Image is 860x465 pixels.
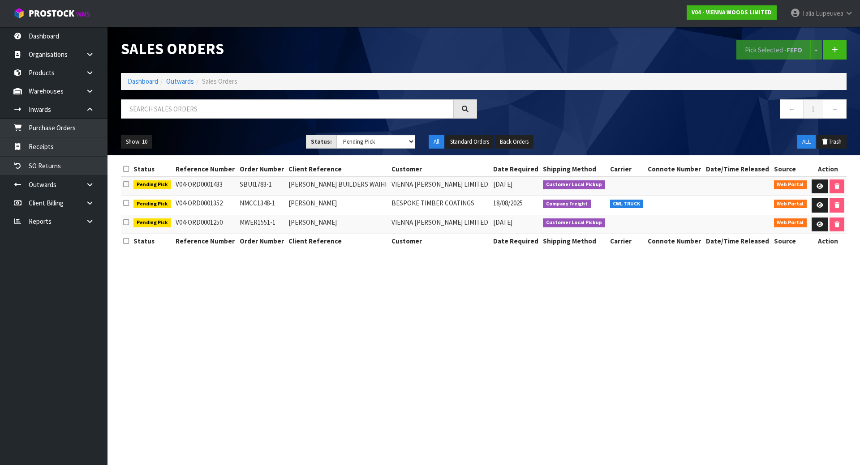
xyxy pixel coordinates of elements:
strong: V04 - VIENNA WOODS LIMITED [692,9,772,16]
span: Pending Pick [133,200,171,209]
span: Web Portal [774,180,807,189]
button: Show: 10 [121,135,152,149]
td: V04-ORD0001250 [173,215,237,234]
strong: FEFO [787,46,802,54]
th: Order Number [237,234,286,248]
td: V04-ORD0001352 [173,196,237,215]
td: VIENNA [PERSON_NAME] LIMITED [389,215,491,234]
button: Pick Selected -FEFO [736,40,811,60]
th: Shipping Method [541,162,607,176]
img: cube-alt.png [13,8,25,19]
button: All [429,135,444,149]
span: CWL TRUCK [610,200,644,209]
span: Customer Local Pickup [543,180,605,189]
th: Customer [389,162,491,176]
th: Connote Number [645,162,704,176]
th: Client Reference [286,162,389,176]
input: Search sales orders [121,99,454,119]
td: NMCC1348-1 [237,196,286,215]
th: Carrier [608,162,646,176]
a: V04 - VIENNA WOODS LIMITED [687,5,777,20]
span: Pending Pick [133,218,171,227]
small: WMS [76,10,90,18]
th: Shipping Method [541,234,607,248]
th: Connote Number [645,234,704,248]
nav: Page navigation [490,99,847,121]
th: Action [809,234,847,248]
td: BESPOKE TIMBER COATINGS [389,196,491,215]
span: [DATE] [493,180,512,188]
span: 18/08/2025 [493,199,523,207]
th: Source [772,162,809,176]
th: Date/Time Released [704,162,772,176]
button: Trash [817,135,847,149]
th: Action [809,162,847,176]
a: → [823,99,847,119]
th: Status [131,162,173,176]
th: Date/Time Released [704,234,772,248]
a: Outwards [166,77,194,85]
th: Source [772,234,809,248]
button: Back Orders [495,135,533,149]
a: 1 [803,99,823,119]
span: Sales Orders [202,77,237,85]
td: VIENNA [PERSON_NAME] LIMITED [389,177,491,196]
td: [PERSON_NAME] BUILDERS WAIHI [286,177,389,196]
td: [PERSON_NAME] [286,215,389,234]
button: ALL [797,135,816,149]
td: V04-ORD0001433 [173,177,237,196]
span: Pending Pick [133,180,171,189]
th: Status [131,234,173,248]
button: Standard Orders [445,135,494,149]
span: Lupeuvea [816,9,843,17]
span: Web Portal [774,218,807,227]
h1: Sales Orders [121,40,477,57]
strong: Status: [311,138,332,145]
a: Dashboard [128,77,158,85]
th: Reference Number [173,162,237,176]
span: [DATE] [493,218,512,226]
span: Customer Local Pickup [543,218,605,227]
th: Order Number [237,162,286,176]
th: Date Required [491,162,541,176]
th: Carrier [608,234,646,248]
span: Talia [802,9,814,17]
td: SBUI1783-1 [237,177,286,196]
td: MWER1551-1 [237,215,286,234]
span: Web Portal [774,200,807,209]
th: Customer [389,234,491,248]
span: Company Freight [543,200,591,209]
th: Client Reference [286,234,389,248]
th: Reference Number [173,234,237,248]
td: [PERSON_NAME] [286,196,389,215]
a: ← [780,99,804,119]
span: ProStock [29,8,74,19]
th: Date Required [491,234,541,248]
